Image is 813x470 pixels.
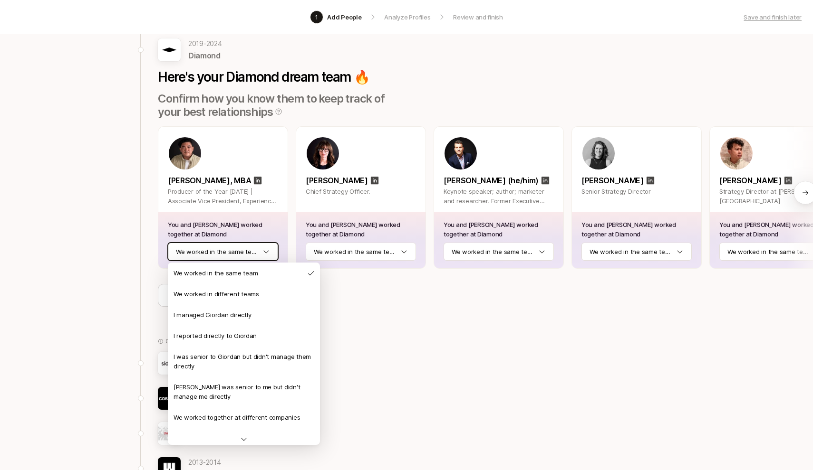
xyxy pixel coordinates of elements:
[174,289,259,299] p: We worked in different teams
[174,331,257,340] p: I reported directly to Giordan
[174,352,312,371] p: I was senior to Giordan but didn't manage them directly
[174,413,300,422] p: We worked together at different companies
[174,310,251,320] p: I managed Giordan directly
[174,268,258,278] p: We worked in the same team
[174,382,312,401] p: [PERSON_NAME] was senior to me but didn't manage me directly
